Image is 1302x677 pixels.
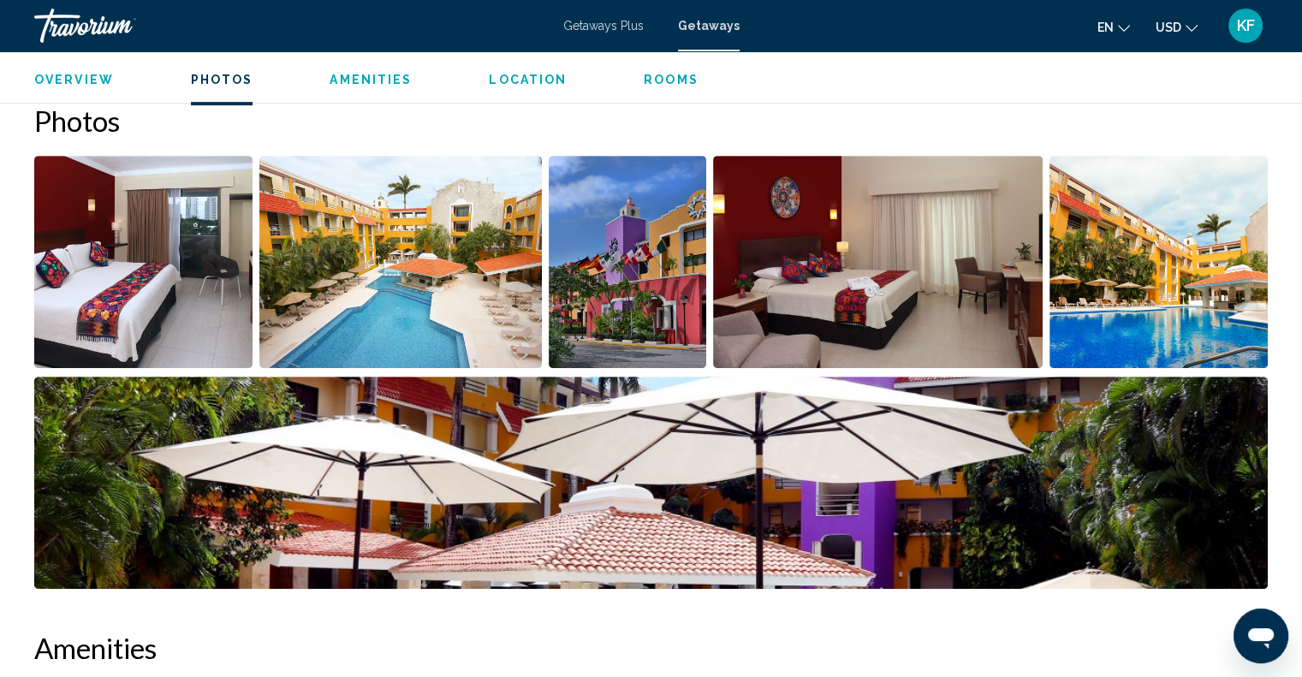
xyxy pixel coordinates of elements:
[34,155,253,369] button: Open full-screen image slider
[1049,155,1268,369] button: Open full-screen image slider
[34,376,1268,590] button: Open full-screen image slider
[1237,17,1255,34] span: KF
[34,9,546,43] a: Travorium
[489,73,567,86] span: Location
[1097,15,1130,39] button: Change language
[1156,15,1198,39] button: Change currency
[191,73,253,86] span: Photos
[34,72,114,87] button: Overview
[330,72,412,87] button: Amenities
[489,72,567,87] button: Location
[330,73,412,86] span: Amenities
[1234,609,1288,663] iframe: Button to launch messaging window
[34,73,114,86] span: Overview
[1156,21,1181,34] span: USD
[644,73,699,86] span: Rooms
[34,104,1268,138] h2: Photos
[549,155,707,369] button: Open full-screen image slider
[713,155,1043,369] button: Open full-screen image slider
[34,631,1268,665] h2: Amenities
[563,19,644,33] a: Getaways Plus
[191,72,253,87] button: Photos
[259,155,542,369] button: Open full-screen image slider
[644,72,699,87] button: Rooms
[678,19,740,33] a: Getaways
[1223,8,1268,44] button: User Menu
[1097,21,1114,34] span: en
